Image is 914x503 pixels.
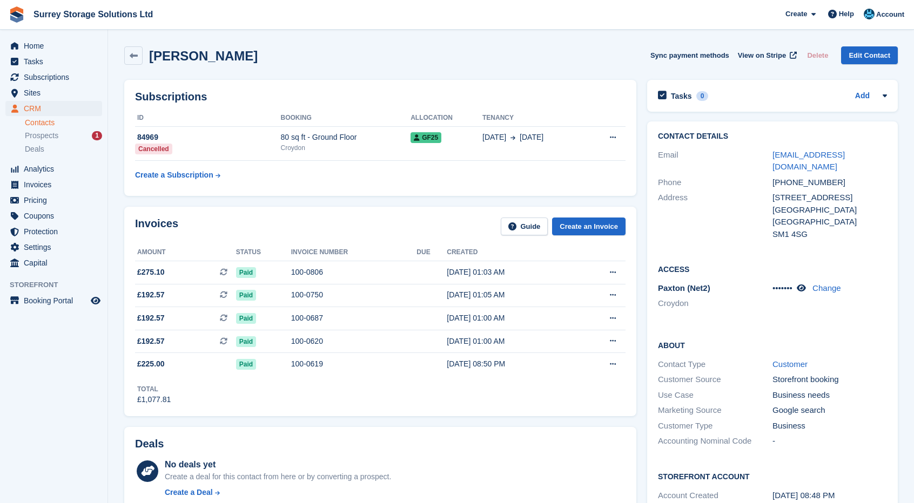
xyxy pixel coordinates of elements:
[25,144,44,154] span: Deals
[812,283,841,293] a: Change
[236,244,291,261] th: Status
[658,471,887,481] h2: Storefront Account
[280,132,411,143] div: 80 sq ft - Ground Floor
[447,312,575,324] div: [DATE] 01:00 AM
[5,161,102,176] a: menu
[482,132,506,143] span: [DATE]
[291,267,417,278] div: 100-0806
[482,110,587,127] th: Tenancy
[658,192,772,240] div: Address
[447,336,575,347] div: [DATE] 01:00 AM
[137,384,171,394] div: Total
[291,244,417,261] th: Invoice number
[876,9,904,20] span: Account
[658,149,772,173] div: Email
[658,283,710,293] span: Paxton (Net2)
[5,70,102,85] a: menu
[5,240,102,255] a: menu
[658,297,772,310] li: Croydon
[25,130,102,141] a: Prospects 1
[658,263,887,274] h2: Access
[803,46,832,64] button: Delete
[291,289,417,301] div: 100-0750
[658,132,887,141] h2: Contact Details
[24,293,89,308] span: Booking Portal
[772,373,887,386] div: Storefront booking
[5,255,102,270] a: menu
[501,217,548,235] a: Guide
[24,224,89,239] span: Protection
[10,280,107,290] span: Storefront
[135,165,220,185] a: Create a Subscription
[772,192,887,204] div: [STREET_ADDRESS]
[772,435,887,447] div: -
[89,294,102,307] a: Preview store
[25,144,102,155] a: Deals
[5,224,102,239] a: menu
[785,9,807,19] span: Create
[135,438,164,450] h2: Deals
[5,208,102,223] a: menu
[5,193,102,208] a: menu
[135,110,280,127] th: ID
[772,228,887,241] div: SM1 4SG
[5,177,102,192] a: menu
[841,46,898,64] a: Edit Contact
[864,9,875,19] img: Sonny Harverson
[236,290,256,301] span: Paid
[772,359,808,369] a: Customer
[772,204,887,216] div: [GEOGRAPHIC_DATA]
[416,244,447,261] th: Due
[291,358,417,370] div: 100-0619
[137,358,165,370] span: £225.00
[135,169,213,181] div: Create a Subscription
[24,255,89,270] span: Capital
[447,289,575,301] div: [DATE] 01:05 AM
[772,216,887,228] div: [GEOGRAPHIC_DATA]
[92,131,102,140] div: 1
[24,177,89,192] span: Invoices
[855,90,870,103] a: Add
[447,358,575,370] div: [DATE] 08:50 PM
[772,420,887,432] div: Business
[658,358,772,371] div: Contact Type
[772,490,887,502] div: [DATE] 08:48 PM
[5,38,102,53] a: menu
[135,144,172,154] div: Cancelled
[165,487,213,498] div: Create a Deal
[658,339,887,350] h2: About
[552,217,626,235] a: Create an Invoice
[5,293,102,308] a: menu
[5,54,102,69] a: menu
[236,336,256,347] span: Paid
[772,389,887,402] div: Business needs
[165,487,391,498] a: Create a Deal
[650,46,729,64] button: Sync payment methods
[658,176,772,189] div: Phone
[772,404,887,417] div: Google search
[671,91,692,101] h2: Tasks
[280,143,411,153] div: Croydon
[658,404,772,417] div: Marketing Source
[658,420,772,432] div: Customer Type
[24,70,89,85] span: Subscriptions
[5,101,102,116] a: menu
[520,132,543,143] span: [DATE]
[135,244,236,261] th: Amount
[280,110,411,127] th: Booking
[25,118,102,128] a: Contacts
[734,46,799,64] a: View on Stripe
[772,283,792,293] span: •••••••
[24,193,89,208] span: Pricing
[137,336,165,347] span: £192.57
[772,150,845,172] a: [EMAIL_ADDRESS][DOMAIN_NAME]
[5,85,102,100] a: menu
[24,85,89,100] span: Sites
[447,267,575,278] div: [DATE] 01:03 AM
[738,50,786,61] span: View on Stripe
[24,54,89,69] span: Tasks
[411,132,441,143] span: GF25
[24,38,89,53] span: Home
[24,208,89,223] span: Coupons
[165,471,391,482] div: Create a deal for this contact from here or by converting a prospect.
